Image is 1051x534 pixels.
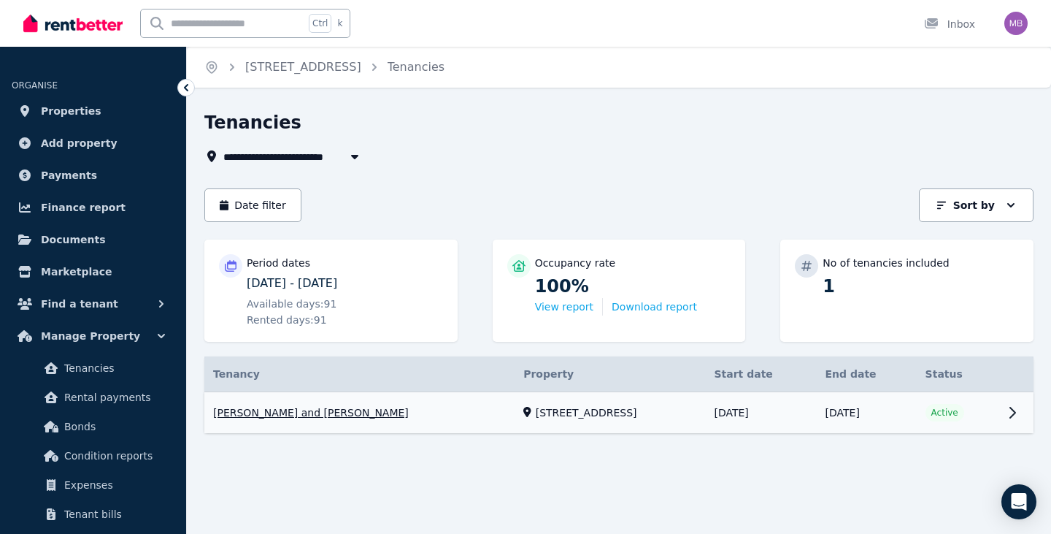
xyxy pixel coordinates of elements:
button: Download report [612,300,697,314]
a: Payments [12,161,174,190]
div: Inbox [924,17,975,31]
span: Condition reports [64,447,163,465]
span: Ctrl [309,14,331,33]
img: RentBetter [23,12,123,34]
p: Occupancy rate [535,256,616,270]
span: Find a tenant [41,295,118,313]
a: Condition reports [18,441,169,470]
span: k [337,18,342,29]
a: Marketplace [12,257,174,286]
span: Tenancies [388,58,444,76]
span: Manage Property [41,327,140,345]
button: Date filter [204,188,301,222]
nav: Breadcrumb [187,47,462,88]
th: Property [515,356,705,392]
a: Add property [12,129,174,158]
a: View details for Caitlin Reid and Harinath Veligandla [204,392,1033,434]
a: Properties [12,96,174,126]
button: Manage Property [12,321,174,351]
p: Sort by [953,198,995,213]
a: Documents [12,225,174,254]
a: Finance report [12,193,174,222]
span: Payments [41,167,97,184]
span: ORGANISE [12,80,58,91]
span: Tenancies [64,359,163,377]
a: Expenses [18,470,169,500]
p: 100% [535,275,731,298]
span: Marketplace [41,263,112,281]
button: View report [535,300,593,314]
p: Period dates [247,256,310,270]
a: Tenant bills [18,500,169,529]
h1: Tenancies [204,111,301,134]
span: Add property [41,134,118,152]
span: Rental payments [64,389,163,406]
span: Properties [41,102,101,120]
p: No of tenancies included [823,256,949,270]
th: Start date [705,356,816,392]
img: Melissa Bresciani [1004,12,1028,35]
a: Rental payments [18,383,169,412]
span: Tenant bills [64,506,163,523]
span: Available days: 91 [247,297,336,311]
span: Finance report [41,199,126,216]
a: Tenancies [18,354,169,383]
a: Bonds [18,412,169,441]
a: [STREET_ADDRESS] [245,60,361,74]
th: Status [917,356,998,392]
span: Rented days: 91 [247,313,327,327]
button: Find a tenant [12,289,174,319]
th: End date [817,356,917,392]
p: [DATE] - [DATE] [247,275,443,292]
span: Expenses [64,476,163,494]
span: Bonds [64,418,163,435]
p: 1 [823,275,1019,298]
span: Tenancy [213,367,260,381]
div: Open Intercom Messenger [1001,484,1036,519]
span: Documents [41,231,106,248]
button: Sort by [919,188,1033,222]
